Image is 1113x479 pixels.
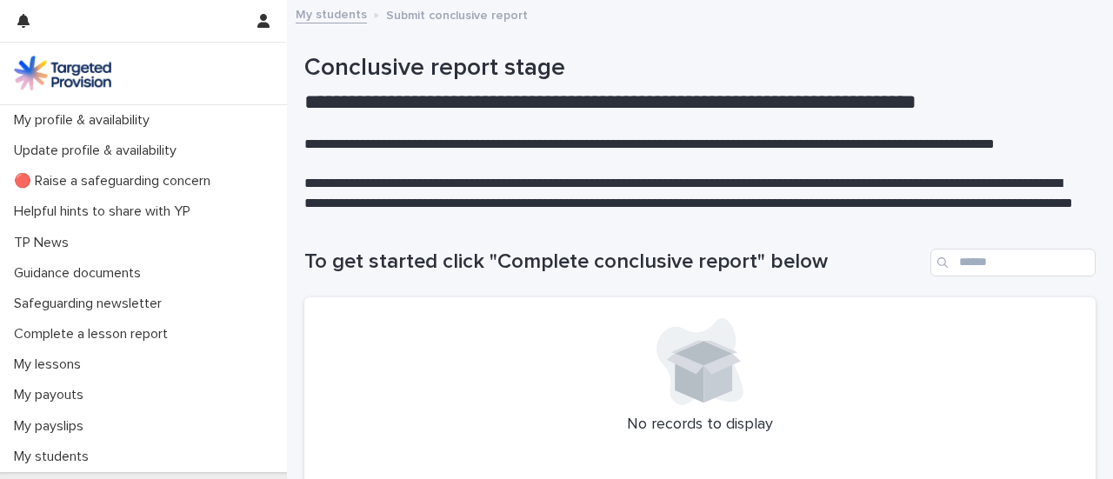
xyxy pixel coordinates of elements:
[7,173,224,190] p: 🔴 Raise a safeguarding concern
[7,265,155,282] p: Guidance documents
[386,4,528,23] p: Submit conclusive report
[7,296,176,312] p: Safeguarding newsletter
[7,112,163,129] p: My profile & availability
[296,3,367,23] a: My students
[304,54,1083,83] h1: Conclusive report stage
[930,249,1096,276] input: Search
[7,143,190,159] p: Update profile & availability
[7,326,182,343] p: Complete a lesson report
[7,203,204,220] p: Helpful hints to share with YP
[7,387,97,403] p: My payouts
[7,418,97,435] p: My payslips
[7,449,103,465] p: My students
[7,235,83,251] p: TP News
[14,56,111,90] img: M5nRWzHhSzIhMunXDL62
[325,416,1075,435] p: No records to display
[7,356,95,373] p: My lessons
[304,249,923,275] h1: To get started click "Complete conclusive report" below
